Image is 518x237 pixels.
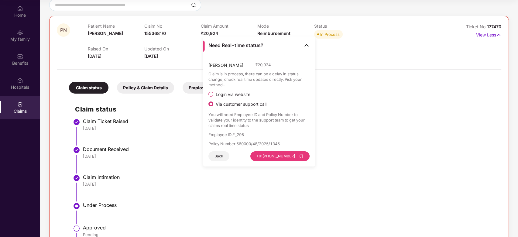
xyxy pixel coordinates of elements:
span: Ticket No [466,24,487,29]
p: Updated On [144,46,201,51]
p: Claim is in process, there can be a delay in status change, check real time updates directly. Pic... [208,71,310,88]
p: Claim Amount [201,23,257,29]
div: Claim status [69,82,108,94]
span: [PERSON_NAME] [208,62,243,71]
img: svg+xml;base64,PHN2ZyBpZD0iSG9tZSIgeG1sbnM9Imh0dHA6Ly93d3cudzMub3JnLzIwMDAvc3ZnIiB3aWR0aD0iMjAiIG... [17,5,23,12]
span: 1553681/0 [144,31,166,36]
div: [DATE] [83,153,495,159]
div: [DATE] [83,125,495,131]
img: svg+xml;base64,PHN2ZyBpZD0iU3RlcC1Eb25lLTMyeDMyIiB4bWxucz0iaHR0cDovL3d3dy53My5vcmcvMjAwMC9zdmciIH... [73,146,80,154]
span: copy [299,154,304,158]
span: ₹ 20,924 [256,62,271,67]
div: Employee Details [183,82,231,94]
button: +91[PHONE_NUMBER]copy [250,151,310,161]
img: svg+xml;base64,PHN2ZyBpZD0iU3RlcC1Eb25lLTMyeDMyIiB4bWxucz0iaHR0cDovL3d3dy53My5vcmcvMjAwMC9zdmciIH... [73,174,80,182]
img: svg+xml;base64,PHN2ZyBpZD0iQ2xhaW0iIHhtbG5zPSJodHRwOi8vd3d3LnczLm9yZy8yMDAwL3N2ZyIgd2lkdGg9IjIwIi... [17,101,23,108]
button: Back [208,151,229,161]
h2: Claim status [75,104,495,114]
span: [DATE] [88,53,101,59]
img: svg+xml;base64,PHN2ZyB3aWR0aD0iMjAiIGhlaWdodD0iMjAiIHZpZXdCb3g9IjAgMCAyMCAyMCIgZmlsbD0ibm9uZSIgeG... [17,29,23,36]
p: Patient Name [88,23,144,29]
span: Login via website [213,92,253,97]
span: PN [60,28,67,33]
p: Policy Number : 560000/48/2025/1345 [208,141,310,146]
div: Approved [83,225,495,231]
p: Claim No [144,23,201,29]
img: Toggle Icon [304,42,310,48]
img: svg+xml;base64,PHN2ZyBpZD0iU3RlcC1Eb25lLTMyeDMyIiB4bWxucz0iaHR0cDovL3d3dy53My5vcmcvMjAwMC9zdmciIH... [73,118,80,126]
div: In Process [320,31,340,37]
div: Document Received [83,146,495,152]
p: Status [314,23,371,29]
img: svg+xml;base64,PHN2ZyBpZD0iQmVuZWZpdHMiIHhtbG5zPSJodHRwOi8vd3d3LnczLm9yZy8yMDAwL3N2ZyIgd2lkdGg9Ij... [17,53,23,60]
div: Under Process [83,202,495,208]
p: View Less [476,30,501,38]
div: Policy & Claim Details [117,82,174,94]
span: [PERSON_NAME] [88,31,123,36]
div: Claim Ticket Raised [83,118,495,124]
p: Employee ID : E_295 [208,132,310,137]
div: Claim Intimation [83,174,495,180]
span: 177470 [487,24,501,29]
span: [DATE] [144,53,158,59]
span: ₹20,924 [201,31,218,36]
span: Reimbursement [257,31,290,36]
img: svg+xml;base64,PHN2ZyBpZD0iU3RlcC1QZW5kaW5nLTMyeDMyIiB4bWxucz0iaHR0cDovL3d3dy53My5vcmcvMjAwMC9zdm... [73,225,80,232]
p: Raised On [88,46,144,51]
span: Need Real-time status? [208,42,263,49]
img: svg+xml;base64,PHN2ZyBpZD0iSG9zcGl0YWxzIiB4bWxucz0iaHR0cDovL3d3dy53My5vcmcvMjAwMC9zdmciIHdpZHRoPS... [17,77,23,84]
img: svg+xml;base64,PHN2ZyB4bWxucz0iaHR0cDovL3d3dy53My5vcmcvMjAwMC9zdmciIHdpZHRoPSIxNyIgaGVpZ2h0PSIxNy... [496,32,501,38]
div: [DATE] [83,181,495,187]
span: Via customer support call [213,101,269,107]
img: svg+xml;base64,PHN2ZyBpZD0iU3RlcC1BY3RpdmUtMzJ4MzIiIHhtbG5zPSJodHRwOi8vd3d3LnczLm9yZy8yMDAwL3N2Zy... [73,202,80,210]
p: Mode [257,23,314,29]
p: You will need Employee ID and Policy Number to validate your identity to the support team to get ... [208,112,310,128]
img: svg+xml;base64,PHN2ZyBpZD0iU2VhcmNoLTMyeDMyIiB4bWxucz0iaHR0cDovL3d3dy53My5vcmcvMjAwMC9zdmciIHdpZH... [191,2,196,7]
